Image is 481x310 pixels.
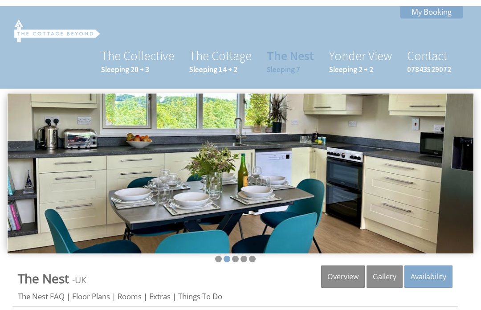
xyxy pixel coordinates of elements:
[101,41,174,68] a: The CollectiveSleeping 20 + 3
[12,12,102,37] img: The Cottage Beyond
[75,268,86,280] a: UK
[178,285,222,295] a: Things To Do
[267,58,314,68] small: Sleeping 7
[329,41,392,68] a: Yonder ViewSleeping 2 + 2
[118,285,142,295] a: Rooms
[72,268,86,280] span: -
[18,264,72,281] a: The Nest
[72,285,110,295] a: Floor Plans
[189,41,252,68] a: The CottageSleeping 14 + 2
[404,259,452,281] a: Availability
[321,259,365,281] a: Overview
[407,41,451,68] a: Contact07843529072
[189,58,252,68] small: Sleeping 14 + 2
[367,259,403,281] a: Gallery
[18,264,69,281] span: The Nest
[101,58,174,68] small: Sleeping 20 + 3
[149,285,171,295] a: Extras
[267,41,314,68] a: The NestSleeping 7
[329,58,392,68] small: Sleeping 2 + 2
[407,58,451,68] small: 07843529072
[18,285,65,295] a: The Nest FAQ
